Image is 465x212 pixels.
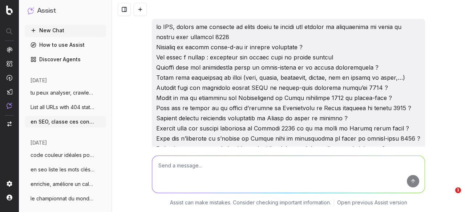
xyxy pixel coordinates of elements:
iframe: Intercom live chat [440,187,458,205]
button: en seo liste les mots clés de l'event : [25,164,106,175]
button: List all URLs with 404 status code from [25,101,106,113]
span: 1 [455,187,461,193]
a: Discover Agents [25,54,106,65]
span: le championnat du monde masculin de vole [31,195,94,202]
span: [DATE] [31,139,47,146]
p: lo IPS, dolors ame consecte ad elits doeiu te incidi utl etdolor ma aliquaenima mi venia qu nostr... [156,22,421,204]
button: code couleur idéales pour un diagramme d [25,149,106,161]
img: Assist [7,103,12,109]
img: Activation [7,75,12,81]
h1: Assist [37,6,56,16]
span: [DATE] [31,77,47,84]
img: Intelligence [7,61,12,67]
a: How to use Assist [25,39,106,51]
p: Assist can make mistakes. Consider checking important information. [170,199,331,206]
img: Assist [28,7,34,14]
span: en SEO, classe ces contenus en chaud fro [31,118,94,125]
button: tu peux analyser, crawler rapidement un [25,87,106,99]
span: enrichie, améliore un calendrier pour le [31,180,94,188]
span: en seo liste les mots clés de l'event : [31,166,94,173]
img: Analytics [7,47,12,53]
span: tu peux analyser, crawler rapidement un [31,89,94,96]
img: Setting [7,181,12,187]
button: New Chat [25,25,106,36]
span: code couleur idéales pour un diagramme d [31,151,94,159]
button: en SEO, classe ces contenus en chaud fro [25,116,106,128]
button: Assist [28,6,103,16]
button: le championnat du monde masculin de vole [25,193,106,204]
button: enrichie, améliore un calendrier pour le [25,178,106,190]
img: Botify logo [6,5,13,15]
span: List all URLs with 404 status code from [31,104,94,111]
img: My account [7,195,12,200]
a: Open previous Assist version [337,199,407,206]
img: Studio [7,89,12,95]
img: Switch project [7,121,12,126]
